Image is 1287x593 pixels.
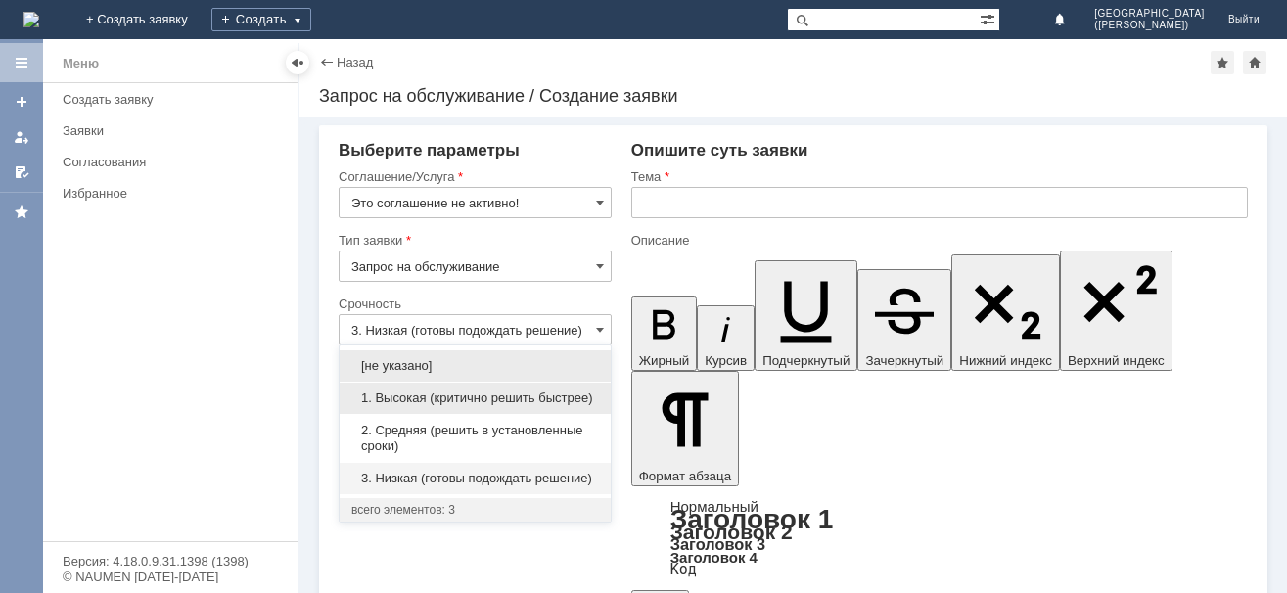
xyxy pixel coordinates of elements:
[339,297,608,310] div: Срочность
[351,502,599,518] div: всего элементов: 3
[697,305,755,371] button: Курсив
[6,157,37,188] a: Мои согласования
[351,471,599,486] span: 3. Низкая (готовы подождать решение)
[631,141,808,160] span: Опишите суть заявки
[286,51,309,74] div: Скрыть меню
[337,55,373,69] a: Назад
[755,260,857,371] button: Подчеркнутый
[319,86,1267,106] div: Запрос на обслуживание / Создание заявки
[631,371,739,486] button: Формат абзаца
[211,8,311,31] div: Создать
[762,353,850,368] span: Подчеркнутый
[23,12,39,27] a: Перейти на домашнюю страницу
[6,121,37,153] a: Мои заявки
[631,296,698,371] button: Жирный
[865,353,943,368] span: Зачеркнутый
[670,535,765,553] a: Заголовок 3
[63,186,264,201] div: Избранное
[339,234,608,247] div: Тип заявки
[705,353,747,368] span: Курсив
[959,353,1052,368] span: Нижний индекс
[6,86,37,117] a: Создать заявку
[1068,353,1165,368] span: Верхний индекс
[55,84,294,114] a: Создать заявку
[670,521,793,543] a: Заголовок 2
[351,358,599,374] span: [не указано]
[639,353,690,368] span: Жирный
[63,52,99,75] div: Меню
[670,504,834,534] a: Заголовок 1
[631,170,1244,183] div: Тема
[55,115,294,146] a: Заявки
[670,498,758,515] a: Нормальный
[1211,51,1234,74] div: Добавить в избранное
[670,549,758,566] a: Заголовок 4
[1060,251,1172,371] button: Верхний индекс
[631,234,1244,247] div: Описание
[63,570,278,583] div: © NAUMEN [DATE]-[DATE]
[63,92,286,107] div: Создать заявку
[951,254,1060,371] button: Нижний индекс
[670,561,697,578] a: Код
[63,555,278,568] div: Версия: 4.18.0.9.31.1398 (1398)
[857,269,951,371] button: Зачеркнутый
[1094,20,1205,31] span: ([PERSON_NAME])
[55,147,294,177] a: Согласования
[339,141,520,160] span: Выберите параметры
[1243,51,1266,74] div: Сделать домашней страницей
[1094,8,1205,20] span: [GEOGRAPHIC_DATA]
[639,469,731,483] span: Формат абзаца
[63,155,286,169] div: Согласования
[351,390,599,406] span: 1. Высокая (критично решить быстрее)
[339,170,608,183] div: Соглашение/Услуга
[63,123,286,138] div: Заявки
[23,12,39,27] img: logo
[631,500,1248,576] div: Формат абзаца
[980,9,999,27] span: Расширенный поиск
[351,423,599,454] span: 2. Средняя (решить в установленные сроки)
